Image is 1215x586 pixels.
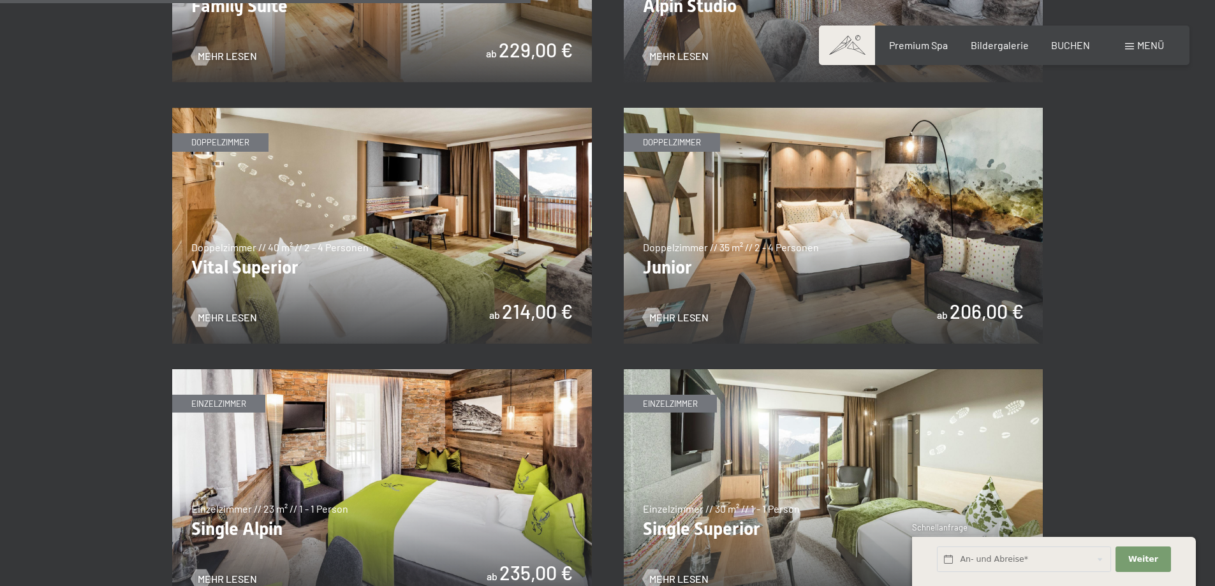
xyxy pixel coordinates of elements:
[912,522,968,532] span: Schnellanfrage
[643,572,709,586] a: Mehr Lesen
[649,311,709,325] span: Mehr Lesen
[191,49,257,63] a: Mehr Lesen
[198,311,257,325] span: Mehr Lesen
[198,572,257,586] span: Mehr Lesen
[172,108,592,116] a: Vital Superior
[1116,546,1170,573] button: Weiter
[172,108,592,344] img: Vital Superior
[624,370,1043,377] a: Single Superior
[971,39,1029,51] a: Bildergalerie
[172,370,592,377] a: Single Alpin
[1051,39,1090,51] a: BUCHEN
[649,49,709,63] span: Mehr Lesen
[889,39,948,51] a: Premium Spa
[643,311,709,325] a: Mehr Lesen
[649,572,709,586] span: Mehr Lesen
[191,572,257,586] a: Mehr Lesen
[198,49,257,63] span: Mehr Lesen
[624,108,1043,116] a: Junior
[643,49,709,63] a: Mehr Lesen
[191,311,257,325] a: Mehr Lesen
[1137,39,1164,51] span: Menü
[1128,553,1158,565] span: Weiter
[624,108,1043,344] img: Junior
